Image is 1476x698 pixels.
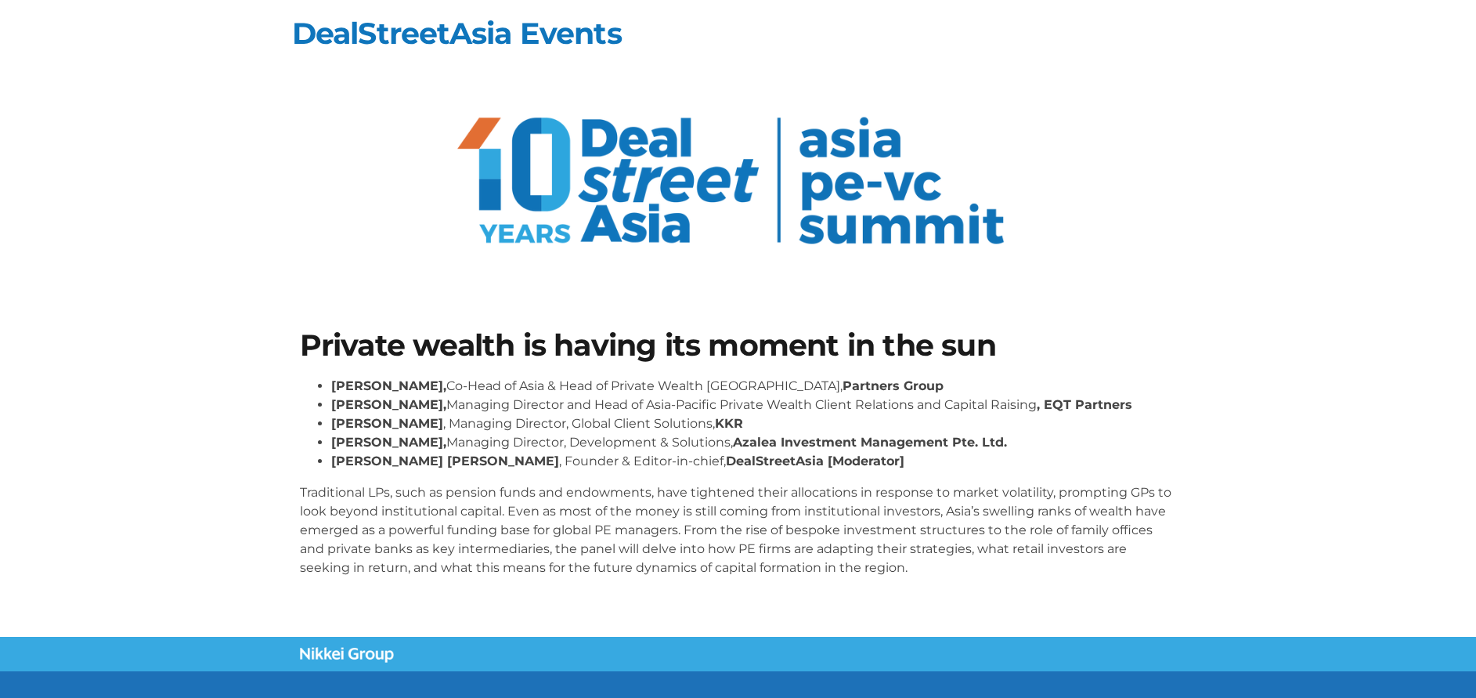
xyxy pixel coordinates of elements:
[331,416,443,431] strong: [PERSON_NAME]
[300,647,394,663] img: Nikkei Group
[1037,397,1132,412] strong: , EQT Partners
[331,454,559,468] strong: [PERSON_NAME] [PERSON_NAME]
[331,377,1177,396] li: Co-Head of Asia & Head of Private Wealth [GEOGRAPHIC_DATA],
[331,452,1177,471] li: , Founder & Editor-in-chief,
[300,331,1177,360] h1: Private wealth is having its moment in the sun
[300,483,1177,577] p: Traditional LPs, such as pension funds and endowments, have tightened their allocations in respon...
[292,15,622,52] a: DealStreetAsia Events
[331,378,446,393] strong: [PERSON_NAME],
[715,416,743,431] strong: KKR
[843,378,944,393] strong: Partners Group
[331,435,446,450] strong: [PERSON_NAME],
[733,435,1007,450] strong: Azalea Investment Management Pte. Ltd.
[331,397,446,412] strong: [PERSON_NAME],
[331,414,1177,433] li: , Managing Director, Global Client Solutions,
[331,433,1177,452] li: Managing Director, Development & Solutions,
[726,454,904,468] strong: DealStreetAsia [Moderator]
[331,396,1177,414] li: Managing Director and Head of Asia-Pacific Private Wealth Client Relations and Capital Raising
